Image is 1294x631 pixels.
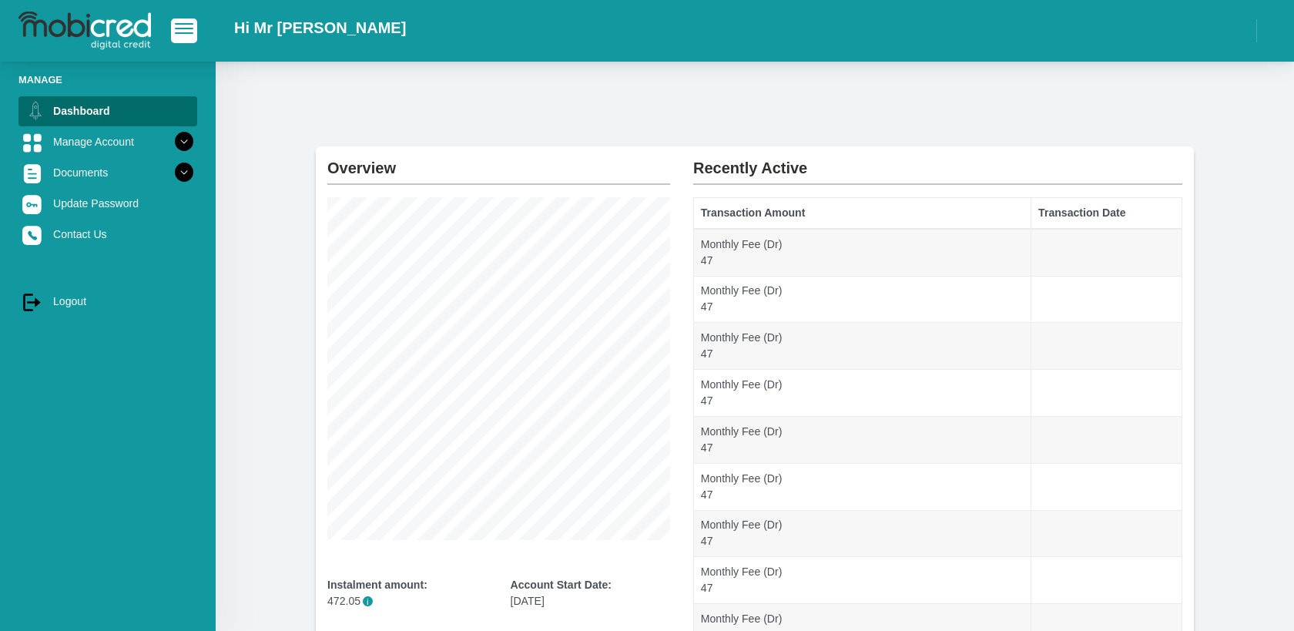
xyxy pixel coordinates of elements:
td: Monthly Fee (Dr) 47 [694,370,1031,417]
b: Instalment amount: [327,579,427,591]
th: Transaction Amount [694,198,1031,229]
li: Manage [18,72,197,87]
td: Monthly Fee (Dr) 47 [694,323,1031,370]
a: Documents [18,158,197,187]
h2: Hi Mr [PERSON_NAME] [234,18,406,37]
a: Logout [18,287,197,316]
p: 472.05 [327,593,488,609]
b: Account Start Date: [511,579,612,591]
td: Monthly Fee (Dr) 47 [694,463,1031,510]
span: i [363,596,373,606]
a: Update Password [18,189,197,218]
a: Manage Account [18,127,197,156]
th: Transaction Date [1031,198,1182,229]
h2: Overview [327,146,670,177]
td: Monthly Fee (Dr) 47 [694,510,1031,557]
td: Monthly Fee (Dr) 47 [694,229,1031,276]
img: logo-mobicred.svg [18,12,151,50]
a: Dashboard [18,96,197,126]
td: Monthly Fee (Dr) 47 [694,416,1031,463]
h2: Recently Active [693,146,1182,177]
td: Monthly Fee (Dr) 47 [694,557,1031,604]
a: Contact Us [18,220,197,249]
div: [DATE] [511,577,671,609]
td: Monthly Fee (Dr) 47 [694,276,1031,323]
